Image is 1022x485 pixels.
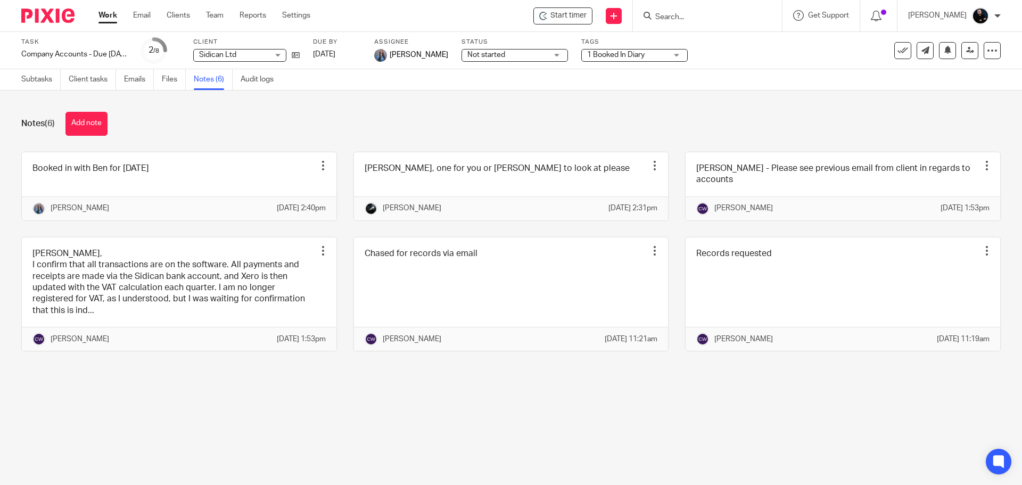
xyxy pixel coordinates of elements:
[365,202,377,215] img: 1000002122.jpg
[696,202,709,215] img: svg%3E
[167,10,190,21] a: Clients
[608,203,657,213] p: [DATE] 2:31pm
[65,112,108,136] button: Add note
[21,49,128,60] div: Company Accounts - Due 1st May 2023 Onwards
[21,69,61,90] a: Subtasks
[69,69,116,90] a: Client tasks
[149,44,159,56] div: 2
[21,49,128,60] div: Company Accounts - Due [DATE] Onwards
[32,202,45,215] img: Amanda-scaled.jpg
[972,7,989,24] img: Headshots%20accounting4everything_Poppy%20Jakes%20Photography-2203.jpg
[162,69,186,90] a: Files
[383,203,441,213] p: [PERSON_NAME]
[654,13,750,22] input: Search
[199,51,236,59] span: Sidican Ltd
[313,38,361,46] label: Due by
[21,9,75,23] img: Pixie
[51,203,109,213] p: [PERSON_NAME]
[193,38,300,46] label: Client
[51,334,109,344] p: [PERSON_NAME]
[194,69,233,90] a: Notes (6)
[21,38,128,46] label: Task
[533,7,592,24] div: Sidican Ltd - Company Accounts - Due 1st May 2023 Onwards
[374,49,387,62] img: Amanda-scaled.jpg
[21,118,55,129] h1: Notes
[941,203,990,213] p: [DATE] 1:53pm
[277,334,326,344] p: [DATE] 1:53pm
[374,38,448,46] label: Assignee
[383,334,441,344] p: [PERSON_NAME]
[282,10,310,21] a: Settings
[390,50,448,60] span: [PERSON_NAME]
[714,334,773,344] p: [PERSON_NAME]
[908,10,967,21] p: [PERSON_NAME]
[32,333,45,346] img: svg%3E
[605,334,657,344] p: [DATE] 11:21am
[461,38,568,46] label: Status
[124,69,154,90] a: Emails
[153,48,159,54] small: /8
[937,334,990,344] p: [DATE] 11:19am
[206,10,224,21] a: Team
[808,12,849,19] span: Get Support
[467,51,505,59] span: Not started
[550,10,587,21] span: Start timer
[98,10,117,21] a: Work
[133,10,151,21] a: Email
[581,38,688,46] label: Tags
[277,203,326,213] p: [DATE] 2:40pm
[587,51,645,59] span: 1 Booked In Diary
[365,333,377,346] img: svg%3E
[45,119,55,128] span: (6)
[240,10,266,21] a: Reports
[696,333,709,346] img: svg%3E
[313,51,335,58] span: [DATE]
[241,69,282,90] a: Audit logs
[714,203,773,213] p: [PERSON_NAME]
